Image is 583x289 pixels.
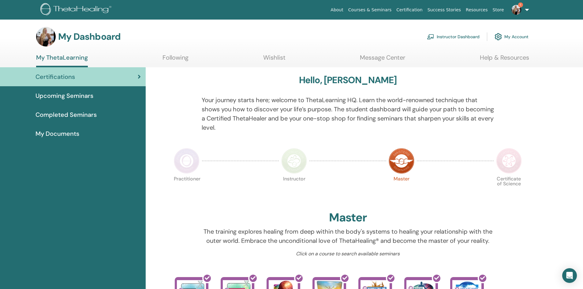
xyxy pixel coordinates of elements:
[36,27,56,46] img: default.jpg
[425,4,463,16] a: Success Stories
[36,72,75,81] span: Certifications
[281,148,307,174] img: Instructor
[36,129,79,138] span: My Documents
[427,34,434,39] img: chalkboard-teacher.svg
[496,176,522,202] p: Certificate of Science
[58,31,121,42] h3: My Dashboard
[562,268,577,283] div: Open Intercom Messenger
[427,30,480,43] a: Instructor Dashboard
[329,211,367,225] h2: Master
[281,176,307,202] p: Instructor
[163,54,189,66] a: Following
[495,30,529,43] a: My Account
[36,54,88,67] a: My ThetaLearning
[389,176,414,202] p: Master
[328,4,346,16] a: About
[389,148,414,174] img: Master
[360,54,405,66] a: Message Center
[202,95,494,132] p: Your journey starts here; welcome to ThetaLearning HQ. Learn the world-renowned technique that sh...
[495,31,502,42] img: cog.svg
[511,5,521,15] img: default.jpg
[174,176,200,202] p: Practitioner
[202,227,494,245] p: The training explores healing from deep within the body's systems to healing your relationship wi...
[36,91,93,100] span: Upcoming Seminars
[263,54,286,66] a: Wishlist
[496,148,522,174] img: Certificate of Science
[490,4,506,16] a: Store
[299,75,397,86] h3: Hello, [PERSON_NAME]
[463,4,490,16] a: Resources
[480,54,529,66] a: Help & Resources
[346,4,394,16] a: Courses & Seminars
[518,2,523,7] span: 1
[174,148,200,174] img: Practitioner
[394,4,425,16] a: Certification
[36,110,97,119] span: Completed Seminars
[40,3,114,17] img: logo.png
[202,250,494,258] p: Click on a course to search available seminars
